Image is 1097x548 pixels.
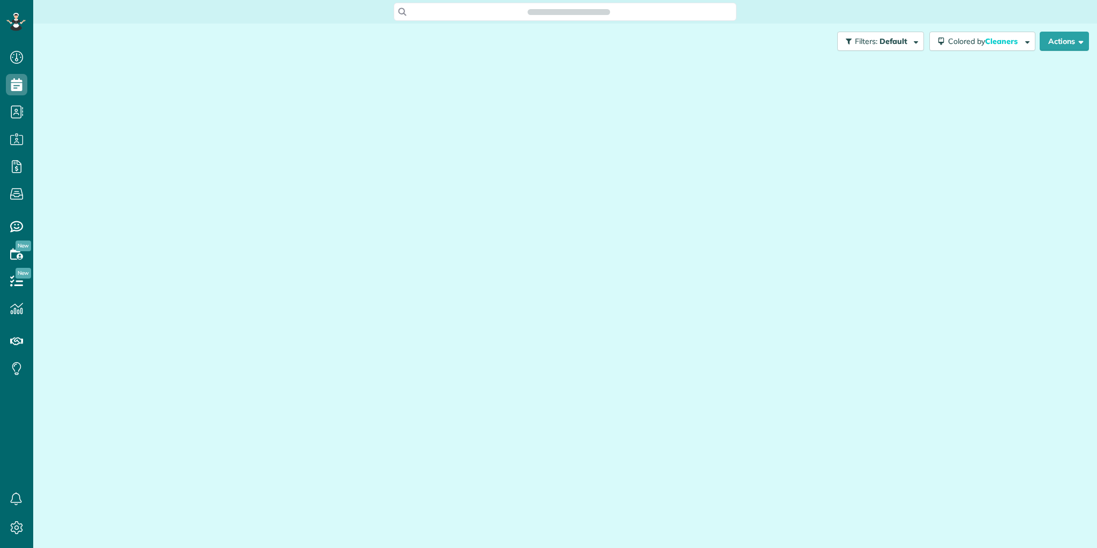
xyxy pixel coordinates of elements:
[538,6,599,17] span: Search ZenMaid…
[16,268,31,279] span: New
[16,241,31,251] span: New
[880,36,908,46] span: Default
[837,32,924,51] button: Filters: Default
[832,32,924,51] a: Filters: Default
[1040,32,1089,51] button: Actions
[855,36,877,46] span: Filters:
[948,36,1021,46] span: Colored by
[985,36,1019,46] span: Cleaners
[929,32,1035,51] button: Colored byCleaners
